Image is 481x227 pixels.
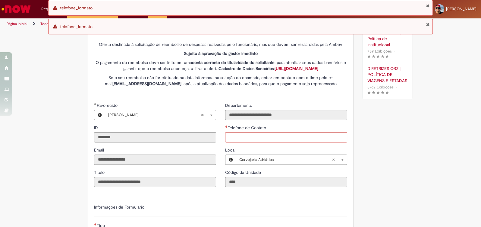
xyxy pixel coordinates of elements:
[367,66,407,84] a: DIRETRIZES OBZ | POLÍTICA DE VIAGENS E ESTADAS
[198,110,207,120] abbr: Limpar campo Favorecido
[94,75,347,87] p: Se o seu reembolso não for efetuado na data informada na solução do chamado, entrar em contato co...
[94,147,105,153] label: Somente leitura - Email
[225,169,262,175] label: Somente leitura - Código da Unidade
[60,5,93,11] span: telefone_formato
[367,49,392,54] span: 789 Exibições
[239,155,332,165] span: Cervejaria Adriática
[105,110,216,120] a: [PERSON_NAME]Limpar campo Favorecido
[426,3,429,8] button: Fechar Notificação
[94,125,99,130] span: Somente leitura - ID
[5,18,316,30] ul: Trilhas de página
[218,66,318,71] strong: Cadastro de Dados Bancários:
[329,155,338,165] abbr: Limpar campo Local
[228,125,267,130] span: Telefone de Contato
[192,60,274,65] strong: conta corrente de titularidade do solicitante
[94,169,106,175] label: Somente leitura - Título
[184,51,257,56] strong: Sujeito à aprovação do gestor imediato
[94,204,144,210] label: Informações de Formulário
[395,83,398,91] span: •
[94,147,105,153] span: Somente leitura - Email
[225,147,237,153] span: Local
[94,41,347,47] p: Oferta destinada à solicitação de reembolso de despesas realizadas pelo funcionário, mas que deve...
[94,59,347,72] p: O pagamento do reembolso deve ser feito em uma , para atualizar seus dados bancários e garantir q...
[94,223,97,225] span: Necessários
[393,47,397,55] span: •
[94,110,105,120] button: Favorecido, Visualizar este registro Marcio Jose Da Silva
[94,132,216,142] input: ID
[225,110,347,120] input: Departamento
[236,155,347,165] a: Cervejaria AdriáticaLimpar campo Local
[60,24,93,29] span: telefone_formato
[274,66,318,71] a: [URL][DOMAIN_NAME]
[1,3,32,15] img: ServiceNow
[7,21,27,26] a: Página inicial
[94,155,216,165] input: Email
[225,102,253,108] label: Somente leitura - Departamento
[108,110,201,120] span: [PERSON_NAME]
[94,177,216,187] input: Título
[41,6,62,12] span: Requisições
[40,21,72,26] a: Todos os Catálogos
[225,177,347,187] input: Código da Unidade
[94,125,99,131] label: Somente leitura - ID
[367,85,394,90] span: 3762 Exibições
[225,125,228,128] span: Necessários
[367,30,407,48] a: DIRETRIZES OBZ | Política de Institucional
[97,103,119,108] span: Necessários - Favorecido
[225,132,347,142] input: Telefone de Contato
[426,22,429,27] button: Fechar Notificação
[94,103,97,105] span: Obrigatório Preenchido
[112,81,181,86] strong: [EMAIL_ADDRESS][DOMAIN_NAME]
[446,6,476,11] span: [PERSON_NAME]
[225,155,236,165] button: Local, Visualizar este registro Cervejaria Adriática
